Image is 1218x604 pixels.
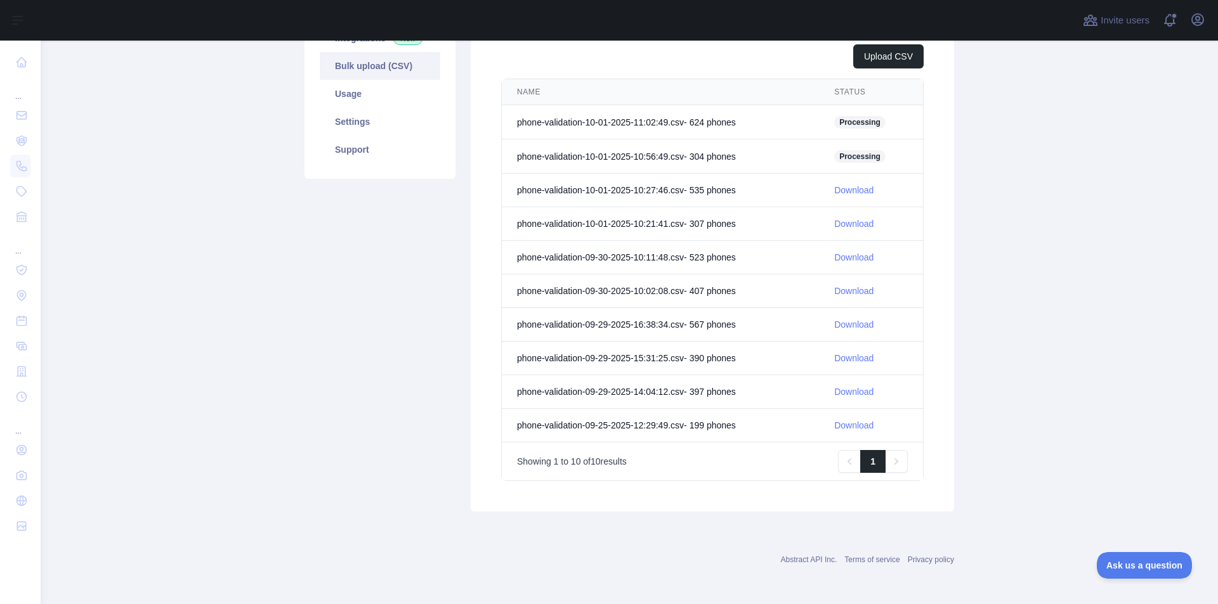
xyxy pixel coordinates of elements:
a: Settings [320,108,440,136]
span: Processing [834,150,886,163]
td: phone-validation-09-29-2025-16:38:34.csv - 567 phone s [502,308,819,342]
td: phone-validation-09-29-2025-14:04:12.csv - 397 phone s [502,375,819,409]
a: Abstract API Inc. [781,555,837,564]
a: Download [834,353,874,363]
a: Privacy policy [908,555,954,564]
iframe: Toggle Customer Support [1097,552,1193,579]
a: Download [834,420,874,430]
p: Showing to of results [517,455,627,468]
div: ... [10,231,30,256]
td: phone-validation-09-25-2025-12:29:49.csv - 199 phone s [502,409,819,442]
nav: Pagination [838,450,908,473]
div: ... [10,76,30,101]
button: Invite users [1080,10,1152,30]
span: 10 [591,456,601,466]
td: phone-validation-10-01-2025-10:56:49.csv - 304 phone s [502,139,819,174]
button: Upload CSV [853,44,924,68]
td: phone-validation-10-01-2025-10:21:41.csv - 307 phone s [502,207,819,241]
a: Download [834,219,874,229]
a: Download [834,252,874,262]
a: 1 [860,450,886,473]
a: Usage [320,80,440,108]
td: phone-validation-09-30-2025-10:02:08.csv - 407 phone s [502,274,819,308]
span: Invite users [1101,13,1149,28]
td: phone-validation-09-29-2025-15:31:25.csv - 390 phone s [502,342,819,375]
span: 10 [571,456,581,466]
td: phone-validation-09-30-2025-10:11:48.csv - 523 phone s [502,241,819,274]
a: Terms of service [844,555,900,564]
span: Processing [834,116,886,129]
div: ... [10,411,30,436]
td: phone-validation-10-01-2025-11:02:49.csv - 624 phone s [502,105,819,139]
a: Bulk upload (CSV) [320,52,440,80]
a: Support [320,136,440,164]
span: 1 [554,456,559,466]
th: NAME [502,79,819,105]
th: STATUS [819,79,923,105]
a: Download [834,387,874,397]
a: Download [834,286,874,296]
a: Download [834,185,874,195]
td: phone-validation-10-01-2025-10:27:46.csv - 535 phone s [502,174,819,207]
a: Download [834,319,874,330]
